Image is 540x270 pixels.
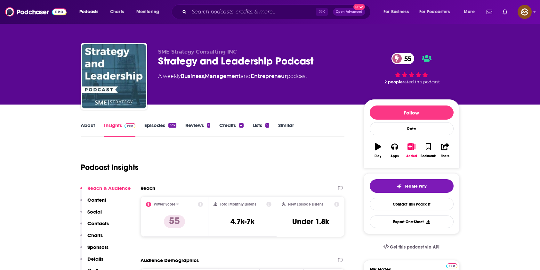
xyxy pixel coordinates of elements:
button: open menu [415,7,459,17]
img: Podchaser Pro [446,263,457,268]
button: Reach & Audience [80,185,131,197]
a: Charts [106,7,128,17]
p: Details [87,256,103,262]
a: Show notifications dropdown [484,6,495,17]
a: Show notifications dropdown [500,6,510,17]
p: Contacts [87,220,109,226]
span: SME Strategy Consulting INC [158,49,237,55]
h2: Power Score™ [154,202,179,207]
button: Follow [370,105,454,120]
div: Added [406,154,417,158]
img: Podchaser - Follow, Share and Rate Podcasts [5,6,67,18]
button: Play [370,139,386,162]
a: Pro website [446,262,457,268]
div: Play [375,154,381,158]
a: 55 [391,53,415,64]
button: Show profile menu [518,5,532,19]
a: Credits4 [219,122,243,137]
a: Episodes337 [144,122,176,137]
span: Podcasts [79,7,98,16]
button: Social [80,209,102,221]
button: Export One-Sheet [370,215,454,228]
div: 4 [239,123,243,128]
span: and [241,73,251,79]
button: Open AdvancedNew [333,8,365,16]
span: Tell Me Why [404,184,426,189]
button: Bookmark [420,139,437,162]
a: InsightsPodchaser Pro [104,122,136,137]
button: Content [80,197,106,209]
a: Management [205,73,241,79]
a: About [81,122,95,137]
span: Logged in as hey85204 [518,5,532,19]
div: Bookmark [421,154,436,158]
span: rated this podcast [403,80,440,84]
button: Added [403,139,420,162]
h3: Under 1.8k [292,217,329,226]
span: For Business [383,7,409,16]
span: ⌘ K [316,8,328,16]
button: Apps [386,139,403,162]
span: 55 [398,53,415,64]
input: Search podcasts, credits, & more... [189,7,316,17]
img: Strategy and Leadership Podcast [82,44,146,108]
a: Lists5 [253,122,269,137]
span: Charts [110,7,124,16]
a: Entrepreneur [251,73,287,79]
span: , [204,73,205,79]
img: tell me why sparkle [397,184,402,189]
div: Apps [391,154,399,158]
button: open menu [132,7,167,17]
button: Details [80,256,103,268]
button: Charts [80,232,103,244]
a: Business [181,73,204,79]
span: For Podcasters [419,7,450,16]
div: Share [441,154,449,158]
h1: Podcast Insights [81,163,139,172]
button: Contacts [80,220,109,232]
div: 337 [168,123,176,128]
h3: 4.7k-7k [230,217,254,226]
a: Similar [278,122,294,137]
p: Reach & Audience [87,185,131,191]
span: 2 people [384,80,403,84]
span: Monitoring [136,7,159,16]
button: tell me why sparkleTell Me Why [370,179,454,193]
p: Charts [87,232,103,238]
h2: Reach [141,185,155,191]
a: Reviews1 [185,122,210,137]
button: Share [437,139,453,162]
p: 55 [164,215,185,228]
h2: New Episode Listens [288,202,323,207]
span: Open Advanced [336,10,362,13]
p: Sponsors [87,244,109,250]
a: Contact This Podcast [370,198,454,210]
div: 1 [207,123,210,128]
h2: Audience Demographics [141,257,199,263]
div: Rate [370,122,454,135]
a: Get this podcast via API [378,239,445,255]
img: User Profile [518,5,532,19]
h2: Total Monthly Listens [220,202,256,207]
img: Podchaser Pro [125,123,136,128]
span: New [353,4,365,10]
div: 5 [265,123,269,128]
span: Get this podcast via API [390,244,439,250]
div: 55 2 peoplerated this podcast [364,49,460,89]
button: Sponsors [80,244,109,256]
button: open menu [75,7,107,17]
p: Social [87,209,102,215]
div: Search podcasts, credits, & more... [178,4,377,19]
span: More [464,7,475,16]
button: open menu [459,7,483,17]
p: Content [87,197,106,203]
div: A weekly podcast [158,72,307,80]
button: open menu [379,7,417,17]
